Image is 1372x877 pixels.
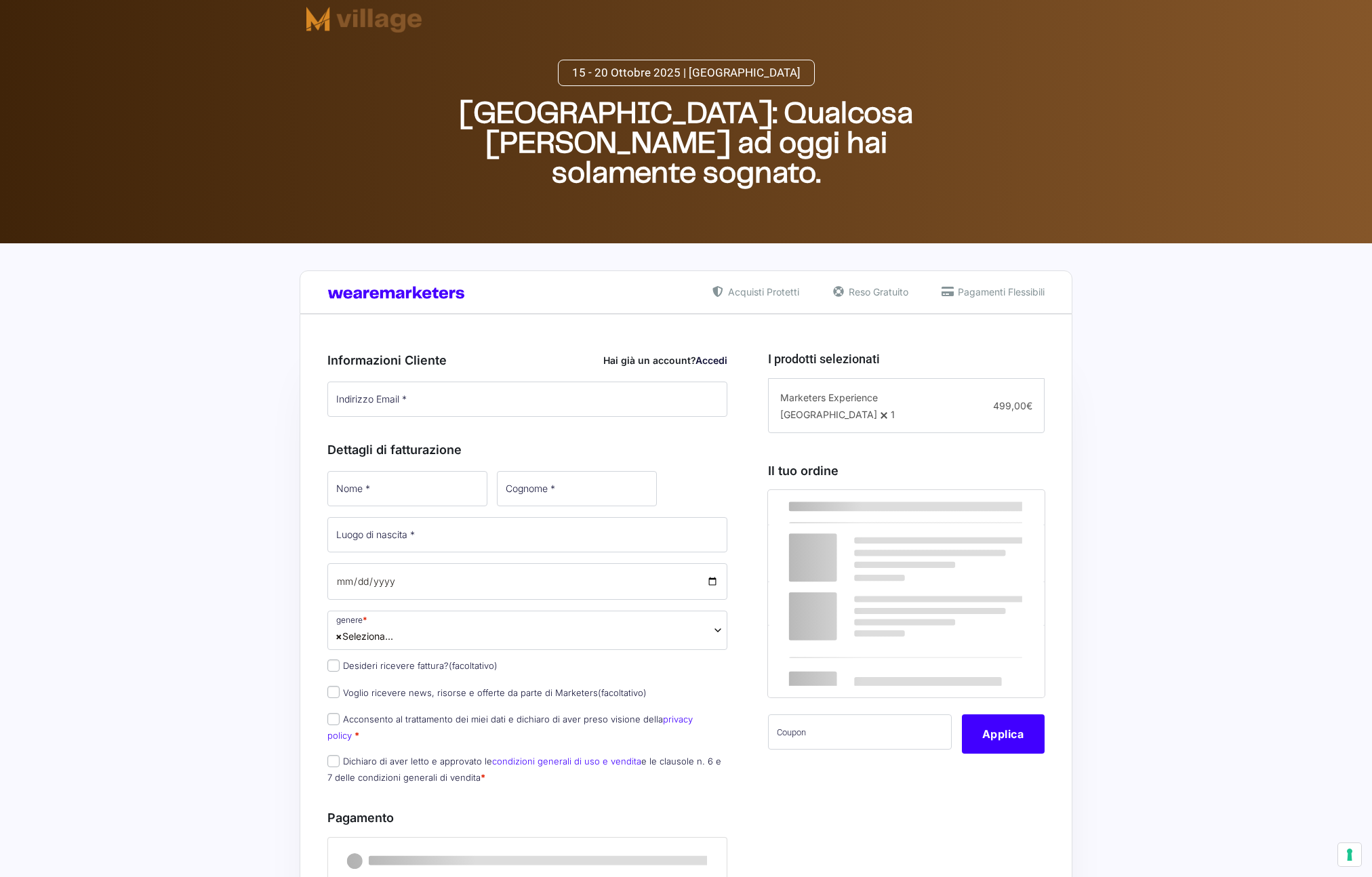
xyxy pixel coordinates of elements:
[327,351,727,369] h3: Informazioni Cliente
[327,809,727,827] h3: Pagamento
[327,611,727,650] span: Seleziona...
[993,400,1032,411] span: 499,00
[558,60,815,86] a: 15 - 20 Ottobre 2025 | [GEOGRAPHIC_DATA]
[768,350,1045,368] h3: I prodotti selezionati
[336,629,393,643] span: Seleziona...
[327,517,727,552] input: Luogo di nascita *
[768,714,952,750] input: Coupon
[327,441,727,459] h3: Dettagli di fatturazione
[327,714,693,740] label: Acconsento al trattamento dei miei dati e dichiaro di aver preso visione della
[327,713,340,725] input: Acconsento al trattamento dei miei dati e dichiaro di aver preso visione dellaprivacy policy
[962,714,1045,754] button: Applica
[603,353,727,367] div: Hai già un account?
[449,660,498,671] span: (facoltativo)
[497,471,657,506] input: Cognome *
[780,392,878,420] span: Marketers Experience [GEOGRAPHIC_DATA]
[768,525,941,582] td: Marketers Experience [GEOGRAPHIC_DATA]
[891,409,895,420] span: 1
[327,382,727,417] input: Indirizzo Email *
[327,660,498,671] label: Desideri ricevere fattura?
[572,67,801,79] span: 15 - 20 Ottobre 2025 | [GEOGRAPHIC_DATA]
[327,755,340,767] input: Dichiaro di aver letto e approvato lecondizioni generali di uso e venditae le clausole n. 6 e 7 d...
[327,756,721,782] label: Dichiaro di aver letto e approvato le e le clausole n. 6 e 7 delle condizioni generali di vendita
[845,285,908,299] span: Reso Gratuito
[768,490,941,525] th: Prodotto
[768,462,1045,480] h3: Il tuo ordine
[768,582,941,625] th: Subtotale
[327,687,647,698] label: Voglio ricevere news, risorse e offerte da parte di Marketers
[768,625,941,697] th: Totale
[954,285,1045,299] span: Pagamenti Flessibili
[327,714,693,740] a: privacy policy
[940,490,1045,525] th: Subtotale
[492,756,641,767] a: condizioni generali di uso e vendita
[725,285,799,299] span: Acquisti Protetti
[1338,843,1361,866] button: Le tue preferenze relative al consenso per le tecnologie di tracciamento
[327,471,487,506] input: Nome *
[327,686,340,698] input: Voglio ricevere news, risorse e offerte da parte di Marketers(facoltativo)
[327,659,340,672] input: Desideri ricevere fattura?(facoltativo)
[442,100,930,189] h2: [GEOGRAPHIC_DATA]: Qualcosa [PERSON_NAME] ad oggi hai solamente sognato.
[598,687,647,698] span: (facoltativo)
[336,629,342,643] span: ×
[1026,400,1032,411] span: €
[695,354,727,366] a: Accedi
